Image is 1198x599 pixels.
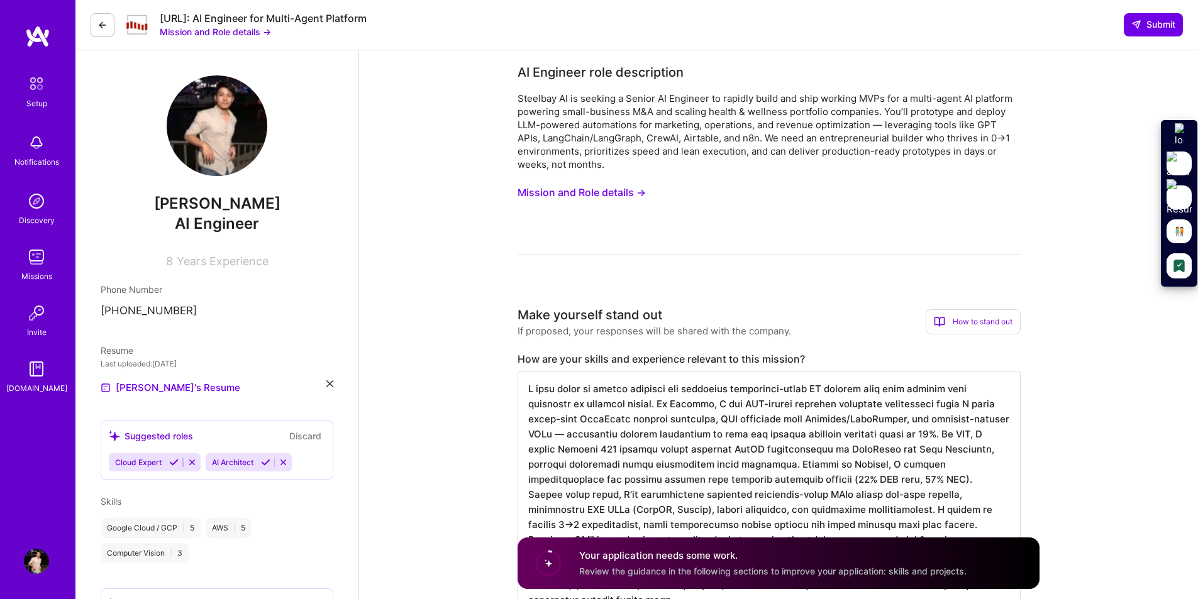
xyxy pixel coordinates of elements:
[101,304,333,319] p: [PHONE_NUMBER]
[101,496,121,507] span: Skills
[160,12,367,25] div: [URL]: AI Engineer for Multi-Agent Platform
[101,543,189,563] div: Computer Vision 3
[579,566,967,576] span: Review the guidance in the following sections to improve your application: skills and projects.
[101,194,333,213] span: [PERSON_NAME]
[518,63,684,82] div: AI Engineer role description
[101,383,111,393] img: Resume
[206,518,252,538] div: AWS 5
[167,75,267,176] img: User Avatar
[187,458,197,467] i: Reject
[24,356,49,382] img: guide book
[169,458,179,467] i: Accept
[261,458,270,467] i: Accept
[101,284,162,295] span: Phone Number
[166,255,173,268] span: 8
[125,14,150,36] img: Company Logo
[1131,19,1141,30] i: icon SendLight
[24,130,49,155] img: bell
[518,92,1021,171] div: Steelbay AI is seeking a Senior AI Engineer to rapidly build and ship working MVPs for a multi-ag...
[233,523,236,533] span: |
[1124,13,1183,36] button: Submit
[518,324,791,338] div: If proposed, your responses will be shared with the company.
[24,300,49,326] img: Invite
[326,380,333,387] i: icon Close
[934,316,945,327] i: icon BookOpen
[160,25,271,38] button: Mission and Role details →
[101,380,240,395] a: [PERSON_NAME]'s Resume
[101,518,201,538] div: Google Cloud / GCP 5
[21,270,52,283] div: Missions
[279,458,288,467] i: Reject
[6,382,67,395] div: [DOMAIN_NAME]
[109,431,119,441] i: icon SuggestedTeams
[518,305,662,324] div: Make yourself stand out
[97,20,108,30] i: icon LeftArrowDark
[14,155,59,168] div: Notifications
[170,548,172,558] span: |
[286,429,325,443] button: Discard
[182,523,185,533] span: |
[212,458,253,467] span: AI Architect
[101,345,133,356] span: Resume
[926,309,1021,334] div: How to stand out
[24,549,49,574] img: User Avatar
[26,97,47,110] div: Setup
[175,214,259,233] span: AI Engineer
[24,245,49,270] img: teamwork
[25,25,50,48] img: logo
[109,429,193,442] div: Suggested roles
[1131,18,1175,31] span: Submit
[101,357,333,370] div: Last uploaded: [DATE]
[24,189,49,214] img: discovery
[518,181,646,204] button: Mission and Role details →
[115,458,162,467] span: Cloud Expert
[19,214,55,227] div: Discovery
[23,70,50,97] img: setup
[579,549,967,562] h4: Your application needs some work.
[177,255,269,268] span: Years Experience
[27,326,47,339] div: Invite
[21,549,52,574] a: User Avatar
[518,353,1021,366] label: How are your skills and experience relevant to this mission?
